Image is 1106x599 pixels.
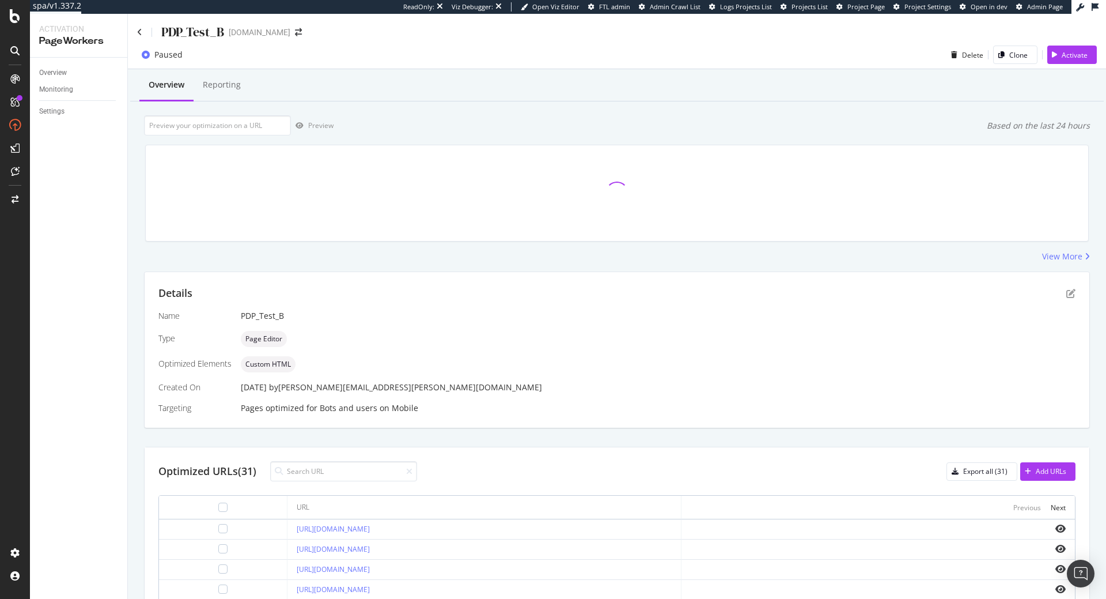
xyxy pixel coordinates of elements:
[993,46,1037,64] button: Clone
[1042,251,1090,262] a: View More
[1009,50,1028,60] div: Clone
[1066,289,1075,298] div: pen-to-square
[781,2,828,12] a: Projects List
[241,382,1075,393] div: [DATE]
[158,382,232,393] div: Created On
[532,2,579,11] span: Open Viz Editor
[893,2,951,12] a: Project Settings
[946,462,1017,481] button: Export all (31)
[295,28,302,36] div: arrow-right-arrow-left
[971,2,1007,11] span: Open in dev
[39,106,119,118] a: Settings
[1055,524,1066,533] i: eye
[709,2,772,12] a: Logs Projects List
[403,2,434,12] div: ReadOnly:
[158,286,192,301] div: Details
[203,79,241,91] div: Reporting
[1051,503,1066,513] div: Next
[847,2,885,11] span: Project Page
[241,356,296,372] div: neutral label
[960,2,1007,12] a: Open in dev
[245,361,291,368] span: Custom HTML
[241,331,287,347] div: neutral label
[1067,560,1094,587] div: Open Intercom Messenger
[229,27,290,38] div: [DOMAIN_NAME]
[158,333,232,344] div: Type
[158,402,232,414] div: Targeting
[270,461,417,481] input: Search URL
[269,382,542,393] div: by [PERSON_NAME][EMAIL_ADDRESS][PERSON_NAME][DOMAIN_NAME]
[297,544,370,554] a: [URL][DOMAIN_NAME]
[946,46,983,64] button: Delete
[320,402,377,414] div: Bots and users
[241,310,1075,322] div: PDP_Test_B
[308,120,334,130] div: Preview
[1036,466,1066,476] div: Add URLs
[1047,46,1097,64] button: Activate
[1013,500,1041,514] button: Previous
[39,35,118,48] div: PageWorkers
[144,115,291,135] input: Preview your optimization on a URL
[158,464,256,479] div: Optimized URLs (31)
[39,67,67,79] div: Overview
[297,564,370,574] a: [URL][DOMAIN_NAME]
[650,2,700,11] span: Admin Crawl List
[1027,2,1063,11] span: Admin Page
[39,84,119,96] a: Monitoring
[639,2,700,12] a: Admin Crawl List
[791,2,828,11] span: Projects List
[836,2,885,12] a: Project Page
[297,524,370,534] a: [URL][DOMAIN_NAME]
[291,116,334,135] button: Preview
[1020,462,1075,481] button: Add URLs
[137,28,142,36] a: Click to go back
[39,67,119,79] a: Overview
[962,50,983,60] div: Delete
[452,2,493,12] div: Viz Debugger:
[158,358,232,370] div: Optimized Elements
[392,402,418,414] div: Mobile
[297,585,370,594] a: [URL][DOMAIN_NAME]
[1055,564,1066,574] i: eye
[904,2,951,11] span: Project Settings
[1055,544,1066,553] i: eye
[39,106,65,118] div: Settings
[599,2,630,11] span: FTL admin
[149,79,184,91] div: Overview
[521,2,579,12] a: Open Viz Editor
[1055,585,1066,594] i: eye
[161,23,224,41] div: PDP_Test_B
[1042,251,1082,262] div: View More
[1062,50,1088,60] div: Activate
[158,310,232,322] div: Name
[720,2,772,11] span: Logs Projects List
[241,402,1075,414] div: Pages optimized for on
[39,23,118,35] div: Activation
[39,84,73,96] div: Monitoring
[154,49,183,61] div: Paused
[987,120,1090,131] div: Based on the last 24 hours
[963,466,1007,476] div: Export all (31)
[1013,503,1041,513] div: Previous
[1051,500,1066,514] button: Next
[297,502,309,513] div: URL
[245,336,282,342] span: Page Editor
[1016,2,1063,12] a: Admin Page
[588,2,630,12] a: FTL admin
